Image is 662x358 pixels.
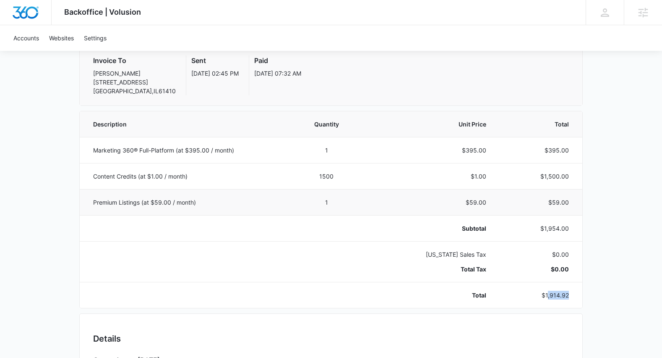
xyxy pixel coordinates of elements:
p: Total [374,291,487,300]
p: Content Credits (at $1.00 / month) [93,172,279,181]
a: Websites [44,25,79,51]
p: Total Tax [374,265,487,274]
p: $395.00 [506,146,569,155]
p: [DATE] 02:45 PM [191,69,239,78]
h3: Sent [191,55,239,66]
a: Accounts [8,25,44,51]
td: 1 [289,137,364,163]
p: $59.00 [374,198,487,207]
h3: Invoice To [93,55,176,66]
a: Settings [79,25,112,51]
span: Total [506,120,569,129]
td: 1500 [289,163,364,189]
p: Subtotal [374,224,487,233]
td: 1 [289,189,364,215]
p: $1.00 [374,172,487,181]
p: Marketing 360® Full-Platform (at $395.00 / month) [93,146,279,155]
span: Backoffice | Volusion [64,8,141,16]
p: $0.00 [506,265,569,274]
p: $59.00 [506,198,569,207]
span: Description [93,120,279,129]
p: $1,914.92 [506,291,569,300]
p: $395.00 [374,146,487,155]
span: Quantity [300,120,354,129]
p: [US_STATE] Sales Tax [374,250,487,259]
p: $1,954.00 [506,224,569,233]
h2: Details [93,332,569,345]
h3: Paid [254,55,301,66]
p: $0.00 [506,250,569,259]
p: [DATE] 07:32 AM [254,69,301,78]
p: Premium Listings (at $59.00 / month) [93,198,279,207]
p: $1,500.00 [506,172,569,181]
span: Unit Price [374,120,487,129]
p: [PERSON_NAME] [STREET_ADDRESS] [GEOGRAPHIC_DATA] , IL 61410 [93,69,176,95]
